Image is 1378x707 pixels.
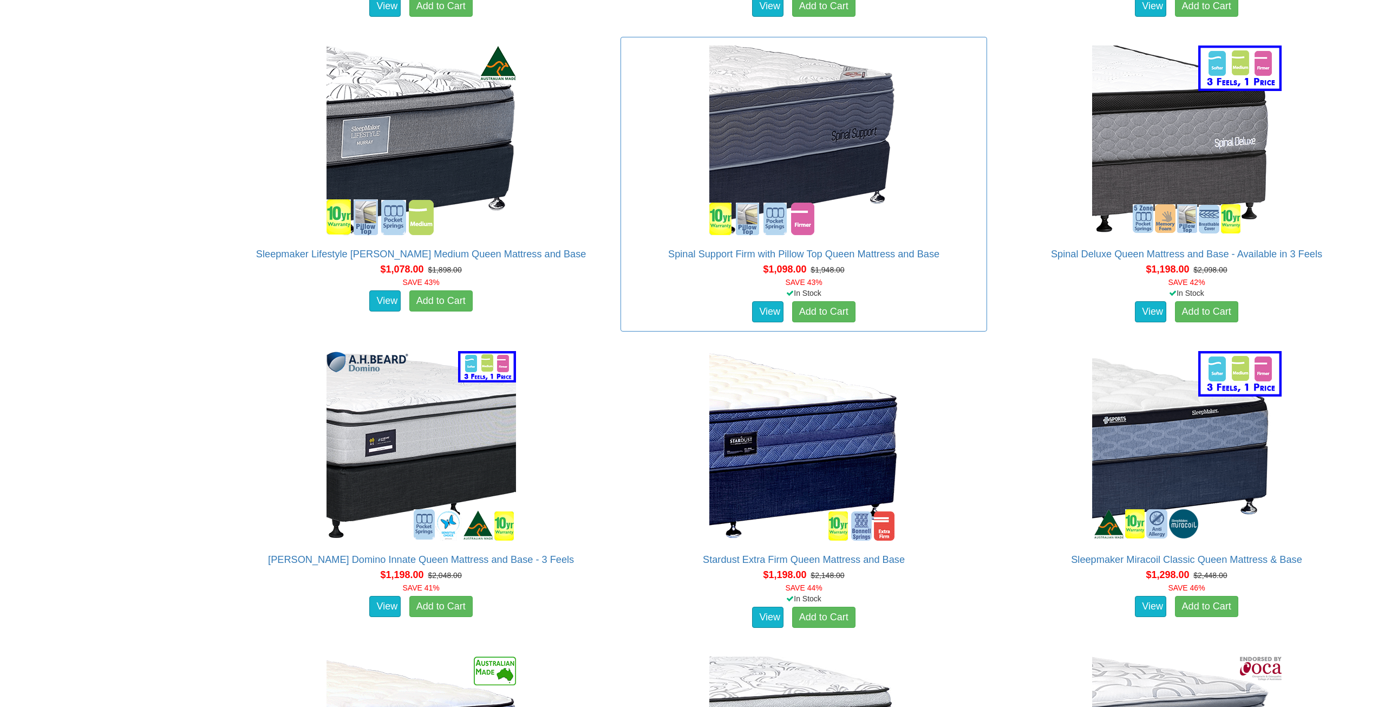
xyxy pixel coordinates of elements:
[1089,348,1284,543] img: Sleepmaker Miracoil Classic Queen Mattress & Base
[1175,596,1238,618] a: Add to Cart
[324,43,519,238] img: Sleepmaker Lifestyle Murray Medium Queen Mattress and Base
[763,569,806,580] span: $1,198.00
[811,265,844,274] del: $1,948.00
[1001,288,1372,299] div: In Stock
[792,301,855,323] a: Add to Cart
[1051,249,1322,260] a: Spinal Deluxe Queen Mattress and Base - Available in 3 Feels
[752,607,783,628] a: View
[707,348,902,543] img: Stardust Extra Firm Queen Mattress and Base
[1193,571,1227,580] del: $2,448.00
[369,596,401,618] a: View
[381,569,424,580] span: $1,198.00
[785,583,822,592] font: SAVE 44%
[1146,569,1189,580] span: $1,298.00
[403,278,440,287] font: SAVE 43%
[1175,301,1238,323] a: Add to Cart
[707,43,902,238] img: Spinal Support Firm with Pillow Top Queen Mattress and Base
[256,249,586,260] a: Sleepmaker Lifestyle [PERSON_NAME] Medium Queen Mattress and Base
[428,571,461,580] del: $2,048.00
[324,348,519,543] img: A.H Beard Domino Innate Queen Mattress and Base - 3 Feels
[1168,278,1205,287] font: SAVE 42%
[369,290,401,312] a: View
[403,583,440,592] font: SAVE 41%
[409,290,473,312] a: Add to Cart
[785,278,822,287] font: SAVE 43%
[268,554,574,565] a: [PERSON_NAME] Domino Innate Queen Mattress and Base - 3 Feels
[618,288,989,299] div: In Stock
[1089,43,1284,238] img: Spinal Deluxe Queen Mattress and Base - Available in 3 Feels
[811,571,844,580] del: $2,148.00
[792,607,855,628] a: Add to Cart
[1135,301,1166,323] a: View
[618,593,989,604] div: In Stock
[1146,264,1189,275] span: $1,198.00
[1193,265,1227,274] del: $2,098.00
[381,264,424,275] span: $1,078.00
[763,264,806,275] span: $1,098.00
[752,301,783,323] a: View
[1135,596,1166,618] a: View
[428,265,461,274] del: $1,898.00
[1071,554,1302,565] a: Sleepmaker Miracoil Classic Queen Mattress & Base
[1168,583,1205,592] font: SAVE 46%
[668,249,939,260] a: Spinal Support Firm with Pillow Top Queen Mattress and Base
[703,554,905,565] a: Stardust Extra Firm Queen Mattress and Base
[409,596,473,618] a: Add to Cart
